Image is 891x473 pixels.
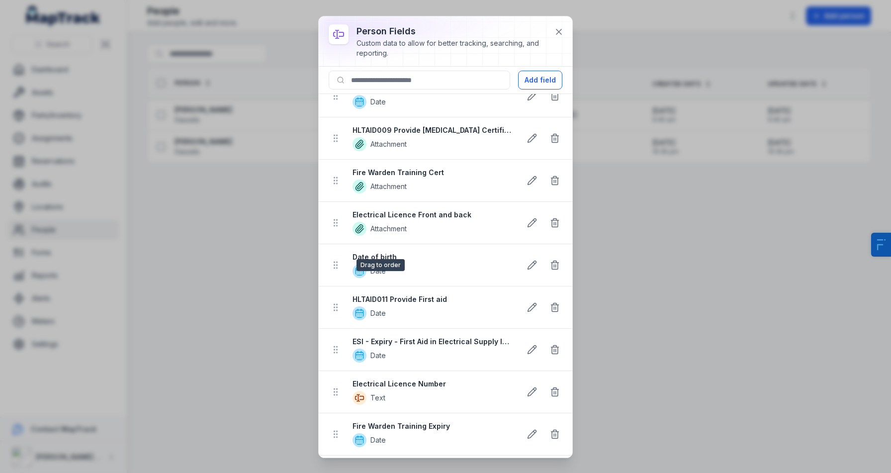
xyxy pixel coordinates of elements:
span: Date [370,435,386,445]
span: Attachment [370,182,407,191]
span: Date [370,308,386,318]
span: Attachment [370,139,407,149]
strong: Electrical Licence Number [353,379,513,389]
div: Custom data to allow for better tracking, searching, and reporting. [356,38,546,58]
strong: Fire Warden Training Expiry [353,421,513,431]
span: Attachment [370,224,407,234]
span: Date [370,351,386,361]
strong: HLTAID009 Provide [MEDICAL_DATA] Certificate [353,125,513,135]
strong: HLTAID011 Provide First aid [353,294,513,304]
span: Date [370,97,386,107]
span: Date [370,266,386,276]
strong: ESI - Expiry - First Aid in Electrical Supply Industry [353,337,513,347]
strong: Date of birth [353,252,513,262]
span: Text [370,393,385,403]
button: Add field [518,71,562,90]
strong: Fire Warden Training Cert [353,168,513,178]
strong: Electrical Licence Front and back [353,210,513,220]
h3: person fields [356,24,546,38]
span: Drag to order [356,259,405,271]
